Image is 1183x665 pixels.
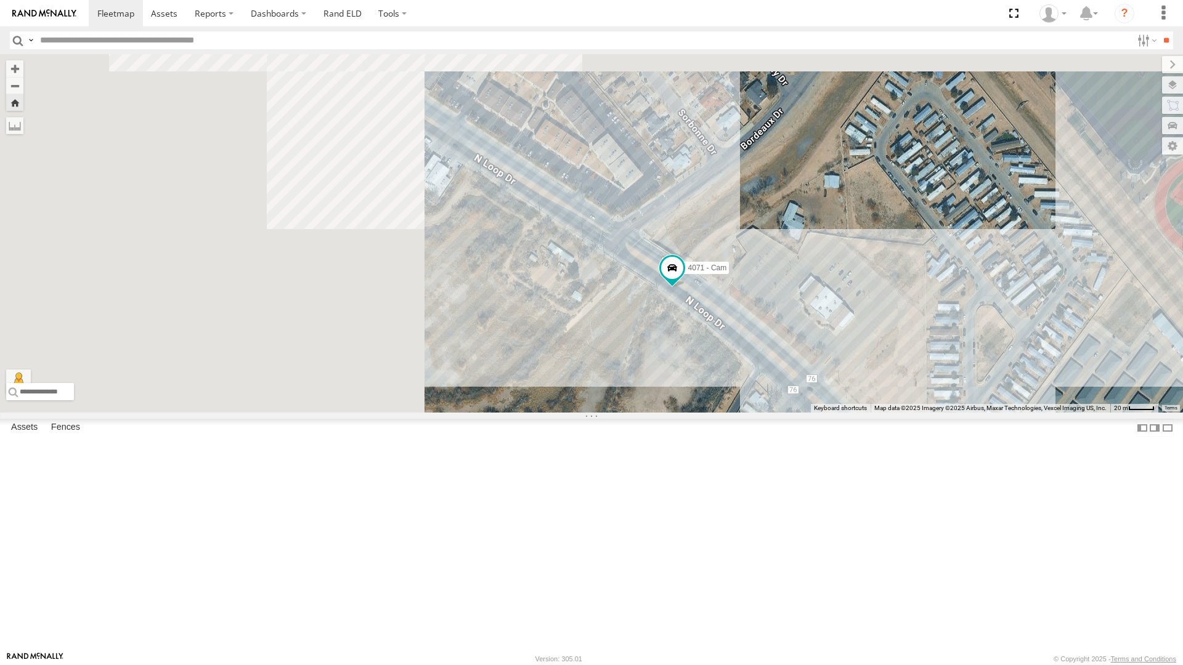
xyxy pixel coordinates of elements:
[1054,655,1176,663] div: © Copyright 2025 -
[1136,419,1148,437] label: Dock Summary Table to the Left
[1111,655,1176,663] a: Terms and Conditions
[6,77,23,94] button: Zoom out
[1161,419,1174,437] label: Hide Summary Table
[6,369,31,394] button: Drag Pegman onto the map to open Street View
[6,117,23,134] label: Measure
[12,9,76,18] img: rand-logo.svg
[45,419,86,437] label: Fences
[26,31,36,49] label: Search Query
[535,655,582,663] div: Version: 305.01
[6,94,23,111] button: Zoom Home
[874,405,1107,411] span: Map data ©2025 Imagery ©2025 Airbus, Maxar Technologies, Vexcel Imaging US, Inc.
[1162,137,1183,155] label: Map Settings
[814,404,867,413] button: Keyboard shortcuts
[6,60,23,77] button: Zoom in
[7,653,63,665] a: Visit our Website
[5,419,44,437] label: Assets
[1114,405,1128,411] span: 20 m
[1110,404,1158,413] button: Map Scale: 20 m per 39 pixels
[688,264,727,272] span: 4071 - Cam
[1115,4,1134,23] i: ?
[1132,31,1159,49] label: Search Filter Options
[1165,406,1177,411] a: Terms
[1148,419,1161,437] label: Dock Summary Table to the Right
[1035,4,1071,23] div: Armando Sotelo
